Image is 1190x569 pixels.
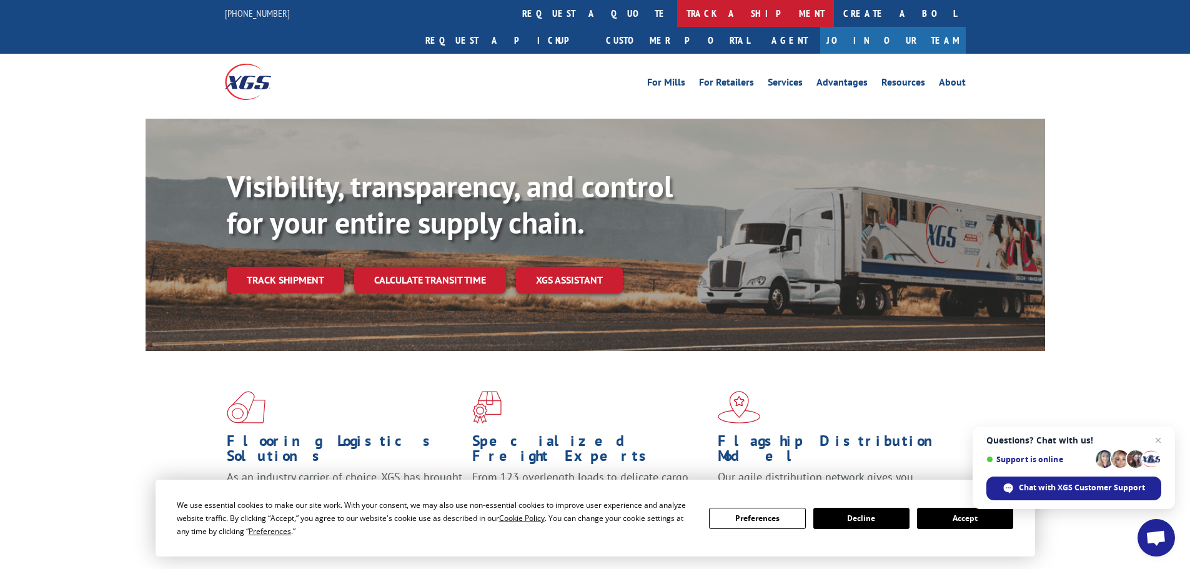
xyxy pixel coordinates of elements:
a: Services [768,77,803,91]
span: As an industry carrier of choice, XGS has brought innovation and dedication to flooring logistics... [227,470,462,514]
a: For Mills [647,77,685,91]
span: Cookie Policy [499,513,545,523]
a: Agent [759,27,820,54]
a: [PHONE_NUMBER] [225,7,290,19]
span: Our agile distribution network gives you nationwide inventory management on demand. [718,470,948,499]
img: xgs-icon-flagship-distribution-model-red [718,391,761,423]
a: Track shipment [227,267,344,293]
a: About [939,77,966,91]
img: xgs-icon-focused-on-flooring-red [472,391,502,423]
button: Accept [917,508,1013,529]
img: xgs-icon-total-supply-chain-intelligence-red [227,391,265,423]
span: Questions? Chat with us! [986,435,1161,445]
a: For Retailers [699,77,754,91]
a: Calculate transit time [354,267,506,294]
a: Resources [881,77,925,91]
b: Visibility, transparency, and control for your entire supply chain. [227,167,673,242]
h1: Flooring Logistics Solutions [227,433,463,470]
span: Preferences [249,526,291,537]
a: Customer Portal [597,27,759,54]
p: From 123 overlength loads to delicate cargo, our experienced staff knows the best way to move you... [472,470,708,525]
button: Decline [813,508,910,529]
span: Chat with XGS Customer Support [1019,482,1145,493]
div: Cookie Consent Prompt [156,480,1035,557]
a: Join Our Team [820,27,966,54]
button: Preferences [709,508,805,529]
div: We use essential cookies to make our site work. With your consent, we may also use non-essential ... [177,498,694,538]
a: Request a pickup [416,27,597,54]
a: XGS ASSISTANT [516,267,623,294]
span: Support is online [986,455,1091,464]
a: Advantages [816,77,868,91]
h1: Specialized Freight Experts [472,433,708,470]
a: Open chat [1138,519,1175,557]
h1: Flagship Distribution Model [718,433,954,470]
span: Chat with XGS Customer Support [986,477,1161,500]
